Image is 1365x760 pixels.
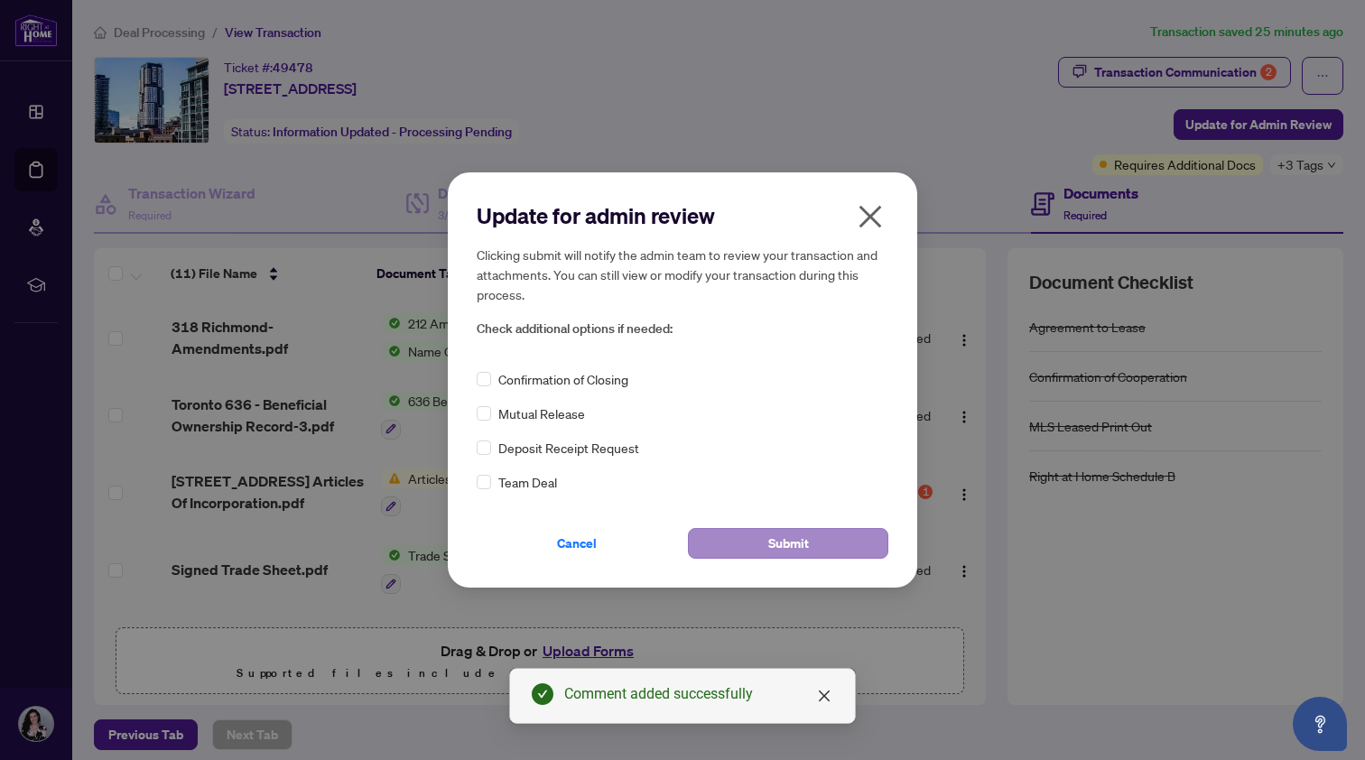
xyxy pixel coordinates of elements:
[498,369,628,389] span: Confirmation of Closing
[532,683,553,705] span: check-circle
[477,245,888,304] h5: Clicking submit will notify the admin team to review your transaction and attachments. You can st...
[814,686,834,706] a: Close
[688,528,888,559] button: Submit
[856,202,885,231] span: close
[498,472,557,492] span: Team Deal
[817,689,831,703] span: close
[564,683,833,705] div: Comment added successfully
[557,529,597,558] span: Cancel
[477,319,888,339] span: Check additional options if needed:
[477,528,677,559] button: Cancel
[498,403,585,423] span: Mutual Release
[1293,697,1347,751] button: Open asap
[768,529,809,558] span: Submit
[498,438,639,458] span: Deposit Receipt Request
[477,201,888,230] h2: Update for admin review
